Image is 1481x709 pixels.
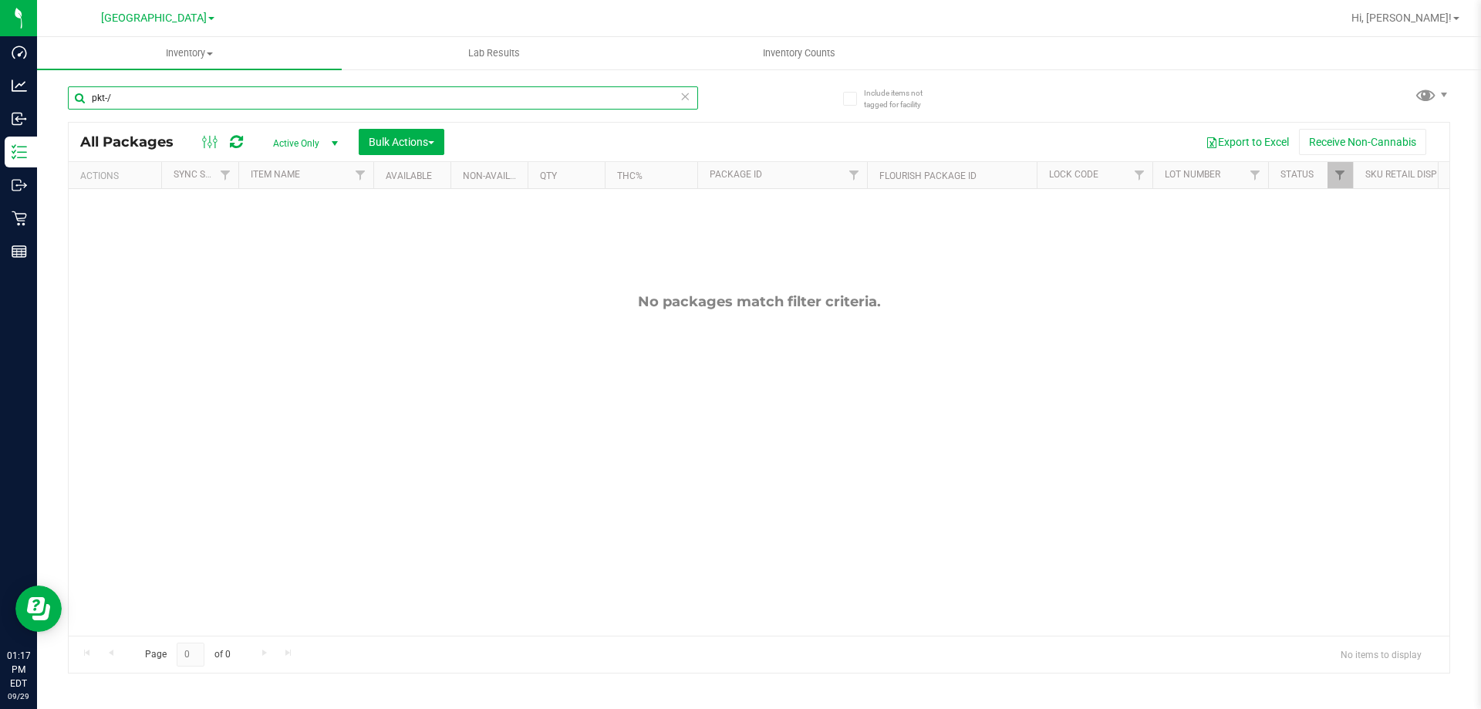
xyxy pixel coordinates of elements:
[80,133,189,150] span: All Packages
[12,177,27,193] inline-svg: Outbound
[80,170,155,181] div: Actions
[1127,162,1152,188] a: Filter
[1243,162,1268,188] a: Filter
[251,169,300,180] a: Item Name
[12,78,27,93] inline-svg: Analytics
[348,162,373,188] a: Filter
[174,169,233,180] a: Sync Status
[37,46,342,60] span: Inventory
[12,144,27,160] inline-svg: Inventory
[12,244,27,259] inline-svg: Reports
[1351,12,1452,24] span: Hi, [PERSON_NAME]!
[213,162,238,188] a: Filter
[463,170,531,181] a: Non-Available
[540,170,557,181] a: Qty
[69,293,1449,310] div: No packages match filter criteria.
[12,45,27,60] inline-svg: Dashboard
[37,37,342,69] a: Inventory
[12,211,27,226] inline-svg: Retail
[1165,169,1220,180] a: Lot Number
[447,46,541,60] span: Lab Results
[617,170,643,181] a: THC%
[12,111,27,127] inline-svg: Inbound
[842,162,867,188] a: Filter
[101,12,207,25] span: [GEOGRAPHIC_DATA]
[1196,129,1299,155] button: Export to Excel
[7,690,30,702] p: 09/29
[1328,162,1353,188] a: Filter
[7,649,30,690] p: 01:17 PM EDT
[369,136,434,148] span: Bulk Actions
[15,586,62,632] iframe: Resource center
[680,86,690,106] span: Clear
[742,46,856,60] span: Inventory Counts
[710,169,762,180] a: Package ID
[68,86,698,110] input: Search Package ID, Item Name, SKU, Lot or Part Number...
[1299,129,1426,155] button: Receive Non-Cannabis
[359,129,444,155] button: Bulk Actions
[342,37,646,69] a: Lab Results
[646,37,951,69] a: Inventory Counts
[879,170,977,181] a: Flourish Package ID
[1365,169,1481,180] a: Sku Retail Display Name
[132,643,243,667] span: Page of 0
[386,170,432,181] a: Available
[1328,643,1434,666] span: No items to display
[1280,169,1314,180] a: Status
[1049,169,1098,180] a: Lock Code
[864,87,941,110] span: Include items not tagged for facility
